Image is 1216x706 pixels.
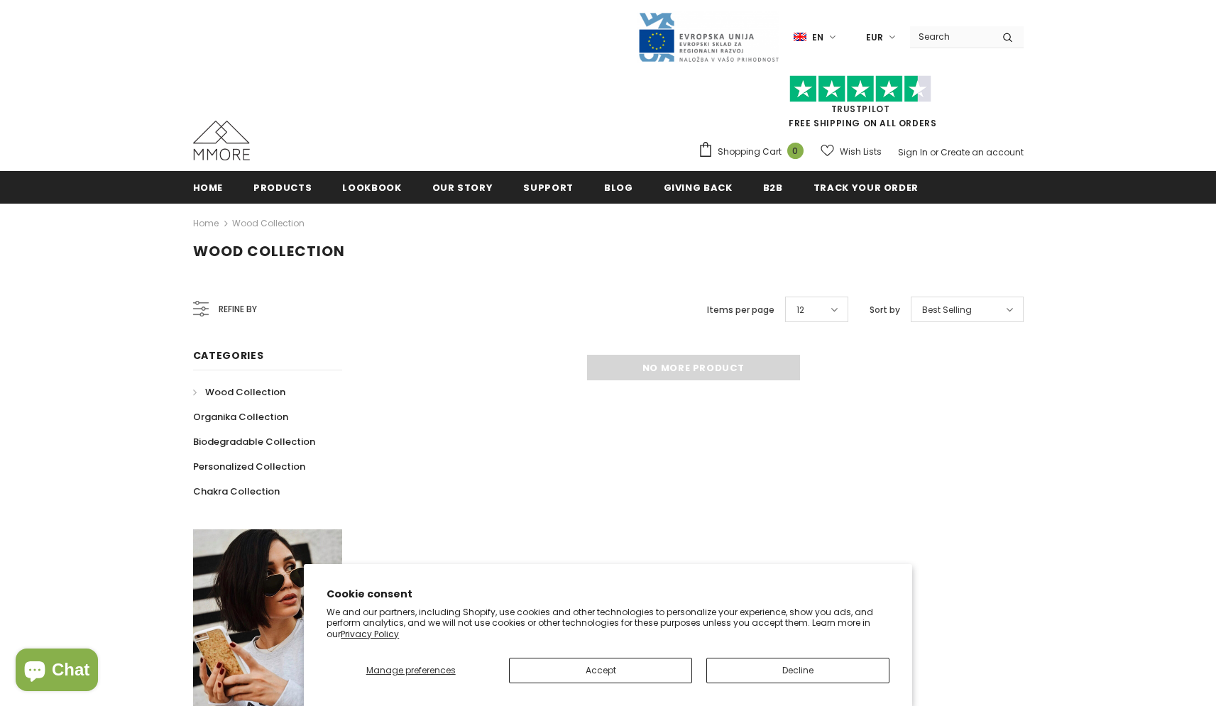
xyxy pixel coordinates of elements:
[698,141,811,162] a: Shopping Cart 0
[193,215,219,232] a: Home
[866,31,883,45] span: EUR
[637,11,779,63] img: Javni Razpis
[763,181,783,194] span: B2B
[327,607,889,640] p: We and our partners, including Shopify, use cookies and other technologies to personalize your ex...
[821,139,882,164] a: Wish Lists
[193,404,288,429] a: Organika Collection
[342,181,401,194] span: Lookbook
[432,171,493,203] a: Our Story
[232,217,305,229] a: Wood Collection
[193,348,264,363] span: Categories
[193,171,224,203] a: Home
[193,181,224,194] span: Home
[205,385,285,399] span: Wood Collection
[898,146,928,158] a: Sign In
[840,145,882,159] span: Wish Lists
[930,146,938,158] span: or
[922,303,972,317] span: Best Selling
[253,181,312,194] span: Products
[698,82,1024,129] span: FREE SHIPPING ON ALL ORDERS
[789,75,931,103] img: Trust Pilot Stars
[219,302,257,317] span: Refine by
[718,145,782,159] span: Shopping Cart
[831,103,890,115] a: Trustpilot
[193,429,315,454] a: Biodegradable Collection
[794,31,806,43] img: i-lang-1.png
[253,171,312,203] a: Products
[664,181,733,194] span: Giving back
[941,146,1024,158] a: Create an account
[193,454,305,479] a: Personalized Collection
[787,143,804,159] span: 0
[523,181,574,194] span: support
[812,31,823,45] span: en
[637,31,779,43] a: Javni Razpis
[523,171,574,203] a: support
[910,26,992,47] input: Search Site
[327,658,495,683] button: Manage preferences
[509,658,692,683] button: Accept
[604,171,633,203] a: Blog
[193,479,280,504] a: Chakra Collection
[796,303,804,317] span: 12
[327,587,889,602] h2: Cookie consent
[11,649,102,695] inbox-online-store-chat: Shopify online store chat
[814,181,919,194] span: Track your order
[193,435,315,448] span: Biodegradable Collection
[706,658,889,683] button: Decline
[193,121,250,160] img: MMORE Cases
[193,410,288,424] span: Organika Collection
[193,460,305,473] span: Personalized Collection
[432,181,493,194] span: Our Story
[366,664,456,676] span: Manage preferences
[707,303,774,317] label: Items per page
[193,241,345,261] span: Wood Collection
[193,380,285,404] a: Wood Collection
[870,303,900,317] label: Sort by
[342,171,401,203] a: Lookbook
[664,171,733,203] a: Giving back
[604,181,633,194] span: Blog
[814,171,919,203] a: Track your order
[763,171,783,203] a: B2B
[341,628,399,640] a: Privacy Policy
[193,485,280,498] span: Chakra Collection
